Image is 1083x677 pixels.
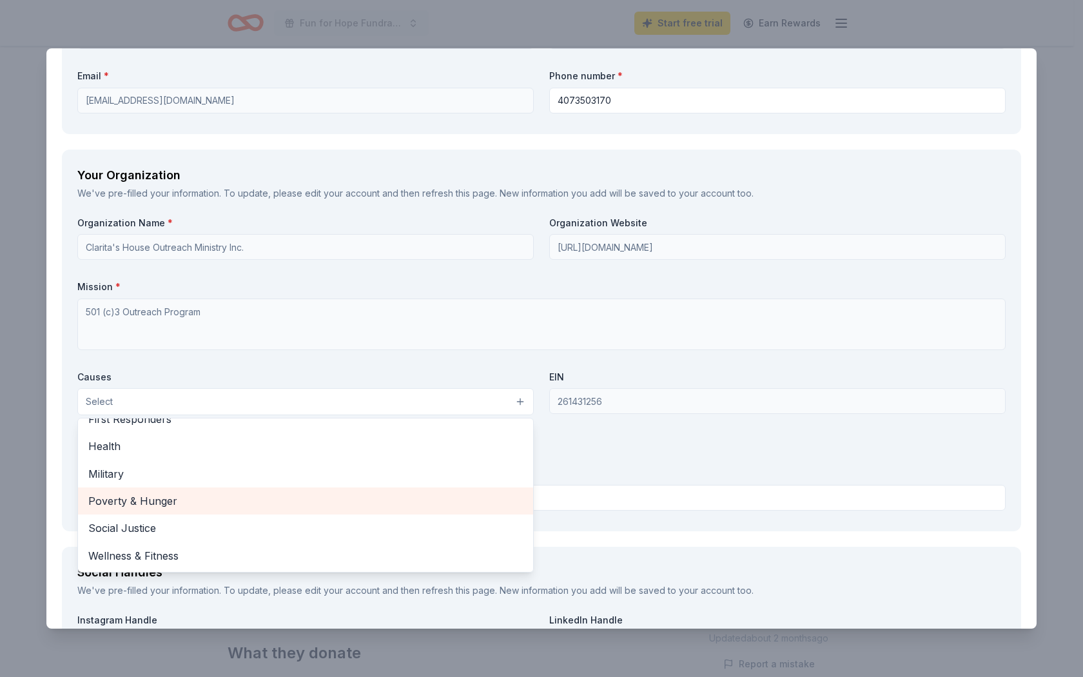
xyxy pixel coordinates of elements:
span: Wellness & Fitness [88,547,523,564]
span: Social Justice [88,520,523,536]
span: First Responders [88,411,523,427]
button: Select [77,388,534,415]
span: Military [88,466,523,482]
span: Poverty & Hunger [88,493,523,509]
span: Select [86,394,113,409]
div: Select [77,418,534,573]
span: Health [88,438,523,455]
